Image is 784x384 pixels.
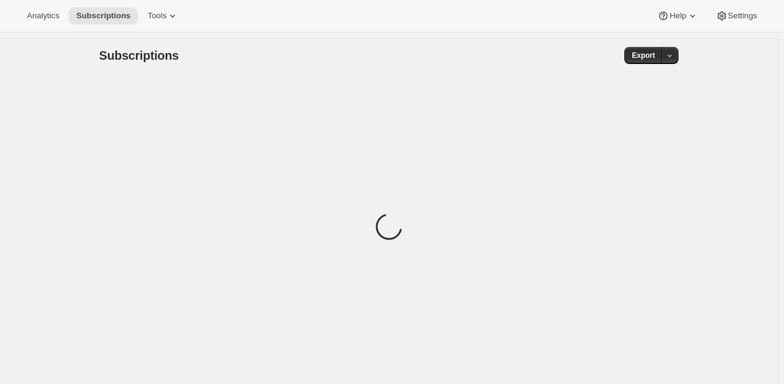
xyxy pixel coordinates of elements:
span: Tools [148,11,166,21]
button: Export [624,47,662,64]
span: Subscriptions [76,11,130,21]
span: Settings [728,11,757,21]
button: Subscriptions [69,7,138,24]
button: Analytics [20,7,66,24]
span: Subscriptions [99,49,179,62]
span: Help [669,11,686,21]
span: Export [632,51,655,60]
button: Tools [140,7,186,24]
span: Analytics [27,11,59,21]
button: Settings [708,7,764,24]
button: Help [650,7,705,24]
